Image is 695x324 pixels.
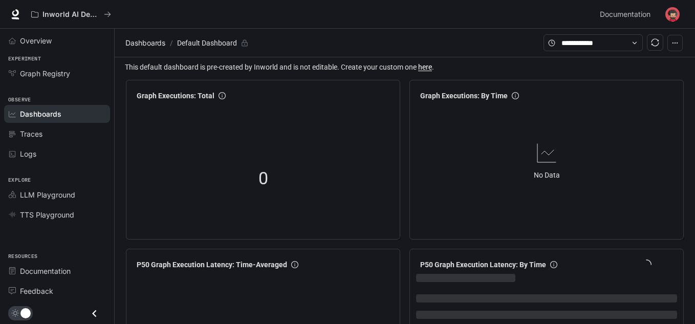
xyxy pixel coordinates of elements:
span: Feedback [20,286,53,296]
button: All workspaces [27,4,116,25]
a: Overview [4,32,110,50]
span: Graph Registry [20,68,70,79]
span: Graph Executions: Total [137,90,214,101]
span: info-circle [291,261,298,268]
p: Inworld AI Demos [42,10,100,19]
a: Documentation [596,4,658,25]
a: Feedback [4,282,110,300]
span: Traces [20,128,42,139]
span: Documentation [20,266,71,276]
span: 0 [258,165,268,192]
span: info-circle [219,92,226,99]
button: Close drawer [83,303,106,324]
span: sync [651,38,659,47]
span: info-circle [512,92,519,99]
a: Logs [4,145,110,163]
span: P50 Graph Execution Latency: By Time [420,259,546,270]
span: Dark mode toggle [20,307,31,318]
a: Documentation [4,262,110,280]
span: TTS Playground [20,209,74,220]
button: User avatar [662,4,683,25]
a: TTS Playground [4,206,110,224]
a: Dashboards [4,105,110,123]
a: Traces [4,125,110,143]
span: Overview [20,35,52,46]
a: here [418,63,432,71]
span: LLM Playground [20,189,75,200]
span: / [170,37,173,49]
span: P50 Graph Execution Latency: Time-Averaged [137,259,287,270]
span: Logs [20,148,36,159]
span: Graph Executions: By Time [420,90,508,101]
span: Documentation [600,8,650,21]
span: info-circle [550,261,557,268]
a: LLM Playground [4,186,110,204]
span: Dashboards [125,37,165,49]
span: This default dashboard is pre-created by Inworld and is not editable. Create your custom one . [125,61,687,73]
article: No Data [534,169,560,181]
img: User avatar [665,7,680,21]
span: loading [639,257,653,271]
a: Graph Registry [4,64,110,82]
article: Default Dashboard [175,33,239,53]
span: Dashboards [20,109,61,119]
button: Dashboards [123,37,168,49]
